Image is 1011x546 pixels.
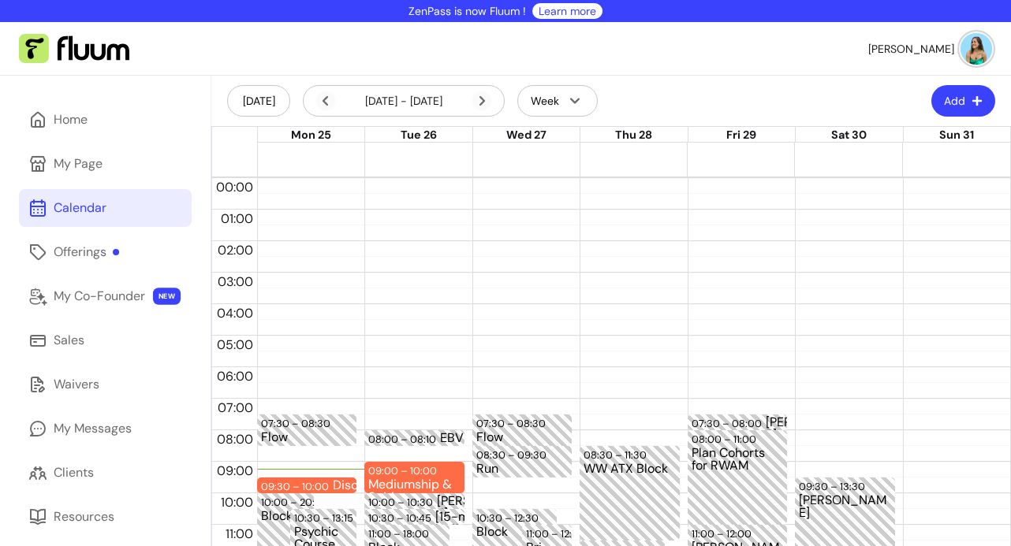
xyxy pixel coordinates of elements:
div: 08:30 – 11:30 [584,448,651,462]
a: My Co-Founder NEW [19,277,192,315]
div: 07:30 – 08:30Flow [257,414,356,446]
span: Fri 29 [726,128,756,142]
div: 10:30 – 10:45[15-minute buffer after Discovery Call event] [364,509,464,525]
div: 08:30 – 11:30WW ATX Block [580,446,679,540]
span: 07:00 [214,399,257,416]
div: Flow [261,431,353,444]
div: Discovery Call [333,479,424,492]
button: Week [517,85,598,117]
a: Offerings [19,233,192,271]
div: [PERSON_NAME] and [PERSON_NAME] | Intuitive [PERSON_NAME] [437,495,528,507]
a: Waivers [19,366,192,403]
div: 07:30 – 08:30Flow [472,414,572,446]
button: [DATE] [227,85,290,117]
div: 10:00 – 10:30[PERSON_NAME] and [PERSON_NAME] | Intuitive [PERSON_NAME] [364,493,464,509]
div: 08:00 – 08:10EBV medicine [364,430,464,446]
button: avatar[PERSON_NAME] [868,33,992,65]
span: 01:00 [217,210,257,227]
button: Fri 29 [726,127,756,144]
span: 11:00 [222,526,257,542]
span: 04:00 [213,305,257,321]
div: 07:30 – 08:30 [476,416,550,431]
div: Plan Cohorts for RWAM [692,447,783,523]
div: 10:30 – 12:30 [476,511,543,526]
div: 07:30 – 08:00[PERSON_NAME] discovery call [688,414,787,430]
div: My Page [54,154,103,173]
div: 09:00 – 10:00Mediumship & Spirit Connection Session [364,462,464,493]
div: Sales [54,331,84,350]
div: 07:30 – 08:00 [692,416,766,431]
img: avatar [961,33,992,65]
span: 03:00 [214,273,257,290]
div: 08:00 – 08:10 [368,432,440,447]
a: Home [19,101,192,139]
div: Calendar [54,199,106,217]
div: [DATE] - [DATE] [316,91,491,110]
span: 08:00 [213,431,257,448]
a: Learn more [539,3,596,19]
div: 09:00 – 10:00 [368,463,441,478]
div: 08:30 – 09:30Run [472,446,572,477]
span: 00:00 [212,179,257,195]
div: Run [476,462,568,476]
p: ZenPass is now Fluum ! [409,3,526,19]
div: Resources [54,507,114,526]
button: Thu 28 [615,127,652,144]
div: Clients [54,463,94,482]
div: 11:00 – 18:00 [368,526,433,541]
a: Clients [19,454,192,492]
div: 11:00 – 12:00 [692,526,755,541]
div: [PERSON_NAME] discovery call [766,416,857,429]
span: Wed 27 [506,128,547,142]
div: Offerings [54,243,119,262]
button: Mon 25 [291,127,331,144]
span: 05:00 [213,336,257,353]
div: Flow [476,431,568,444]
span: Mon 25 [291,128,331,142]
a: Calendar [19,189,192,227]
div: 09:30 – 10:00 [261,479,333,494]
div: 09:30 – 13:30 [799,479,869,494]
div: 10:00 – 10:30 [368,495,437,510]
div: Home [54,110,88,129]
button: Sun 31 [939,127,974,144]
div: 08:00 – 11:00Plan Cohorts for RWAM [688,430,787,525]
span: 10:00 [217,494,257,511]
div: My Co-Founder [54,287,145,306]
span: [PERSON_NAME] [868,41,954,57]
div: [15-minute buffer after Discovery Call event] [435,511,527,523]
div: 07:30 – 08:30 [261,416,334,431]
button: Tue 26 [401,127,437,144]
img: Fluum Logo [19,34,129,64]
button: Sat 30 [831,127,867,144]
div: 11:00 – 12:00 [526,526,590,541]
span: 09:00 [213,462,257,479]
a: Resources [19,498,192,536]
a: My Messages [19,410,192,448]
span: Thu 28 [615,128,652,142]
span: Sat 30 [831,128,867,142]
div: 09:30 – 10:00Discovery Call [257,477,356,493]
button: Add [931,85,995,117]
div: 10:30 – 10:45 [368,511,435,526]
span: Tue 26 [401,128,437,142]
div: WW ATX Block [584,462,675,539]
div: Mediumship & Spirit Connection Session [368,478,460,492]
span: 02:00 [214,242,257,258]
div: My Messages [54,419,132,438]
div: Waivers [54,375,99,394]
a: My Page [19,145,192,183]
div: EBV medicine [440,432,532,444]
div: 08:00 – 11:00 [692,432,760,447]
div: 08:30 – 09:30 [476,448,550,462]
span: Sun 31 [939,128,974,142]
div: 10:00 – 20:30 [261,495,332,510]
a: Sales [19,321,192,359]
div: 10:30 – 13:15 [294,511,357,526]
span: 06:00 [213,368,257,384]
span: NEW [153,288,181,305]
button: Wed 27 [506,127,547,144]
